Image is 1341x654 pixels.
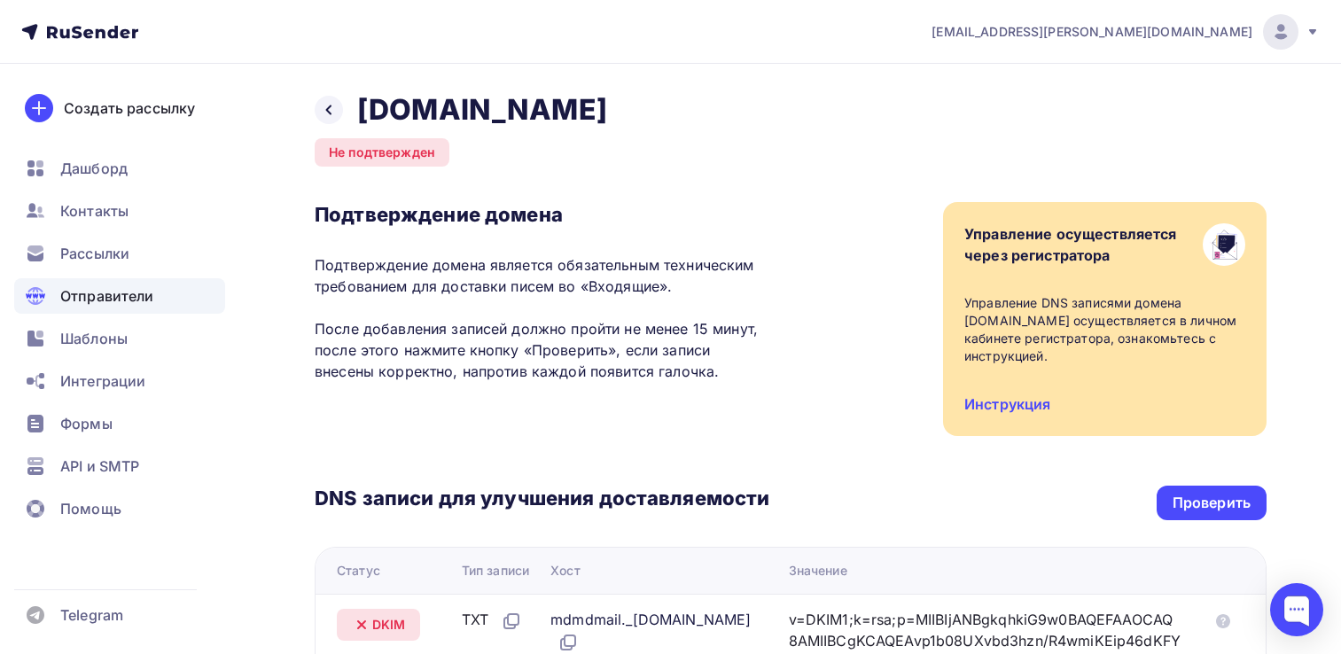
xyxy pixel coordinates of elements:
a: Рассылки [14,236,225,271]
span: API и SMTP [60,455,139,477]
a: [EMAIL_ADDRESS][PERSON_NAME][DOMAIN_NAME] [932,14,1320,50]
div: Проверить [1173,493,1251,513]
div: Управление DNS записями домена [DOMAIN_NAME] осуществляется в личном кабинете регистратора, ознак... [964,294,1245,365]
a: Шаблоны [14,321,225,356]
span: Отправители [60,285,154,307]
h3: Подтверждение домена [315,202,769,227]
div: mdmdmail._[DOMAIN_NAME] [550,609,760,653]
span: DKIM [372,616,406,634]
span: Контакты [60,200,129,222]
div: Значение [789,562,847,580]
div: Тип записи [462,562,529,580]
div: TXT [462,609,522,632]
span: Интеграции [60,370,145,392]
span: Помощь [60,498,121,519]
div: Хост [550,562,581,580]
h3: DNS записи для улучшения доставляемости [315,486,769,514]
a: Дашборд [14,151,225,186]
a: Формы [14,406,225,441]
span: Формы [60,413,113,434]
div: Управление осуществляется через регистратора [964,223,1177,266]
a: Инструкция [964,395,1050,413]
span: Telegram [60,604,123,626]
div: Не подтвержден [315,138,449,167]
a: Отправители [14,278,225,314]
h2: [DOMAIN_NAME] [357,92,607,128]
div: Создать рассылку [64,97,195,119]
span: Рассылки [60,243,129,264]
span: [EMAIL_ADDRESS][PERSON_NAME][DOMAIN_NAME] [932,23,1252,41]
p: Подтверждение домена является обязательным техническим требованием для доставки писем во «Входящи... [315,254,769,382]
span: Шаблоны [60,328,128,349]
a: Контакты [14,193,225,229]
div: Статус [337,562,380,580]
span: Дашборд [60,158,128,179]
